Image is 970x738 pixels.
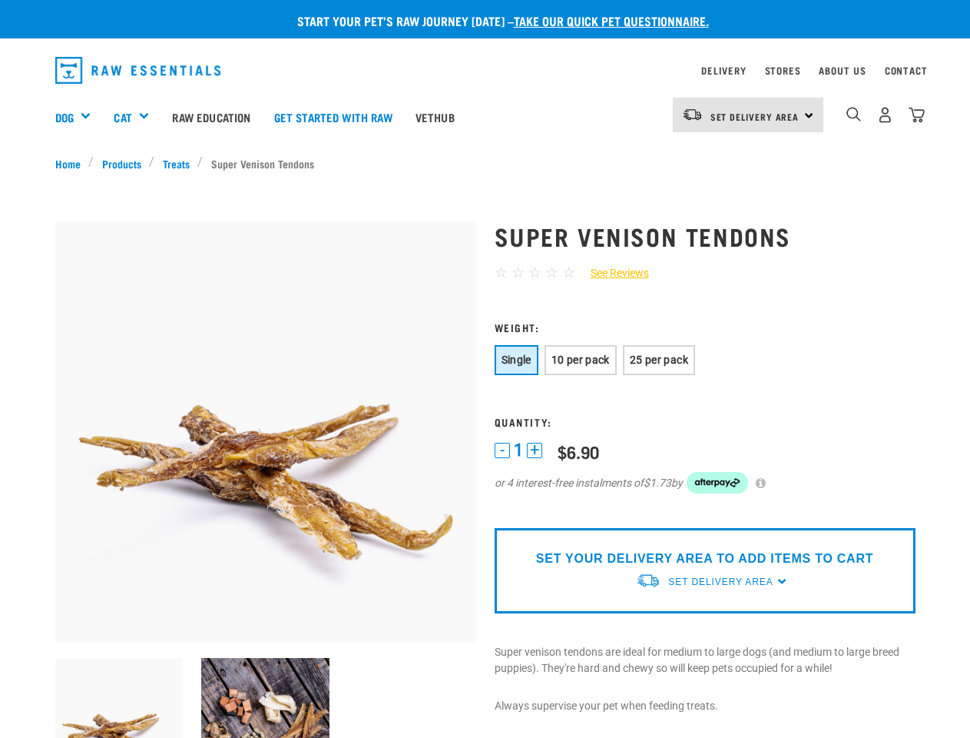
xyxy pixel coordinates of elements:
span: ☆ [528,264,541,281]
a: Stores [765,68,801,73]
a: About Us [819,68,866,73]
a: Treats [154,155,197,171]
a: Delivery [701,68,746,73]
button: 10 per pack [545,345,617,375]
button: Single [495,345,538,375]
p: Super venison tendons are ideal for medium to large dogs (and medium to large breed puppies). The... [495,644,915,676]
button: - [495,443,510,458]
img: Raw Essentials Logo [55,57,221,84]
span: ☆ [545,264,558,281]
span: 10 per pack [551,354,610,366]
a: Vethub [404,86,466,148]
nav: breadcrumbs [55,155,915,171]
span: 1 [514,442,523,458]
a: Products [94,155,149,171]
img: home-icon-1@2x.png [846,107,861,121]
p: SET YOUR DELIVERY AREA TO ADD ITEMS TO CART [536,550,873,568]
a: Home [55,155,89,171]
a: Cat [114,108,131,126]
div: $6.90 [558,442,599,461]
img: van-moving.png [682,108,703,121]
h3: Quantity: [495,416,915,427]
button: + [527,443,542,458]
button: 25 per pack [623,345,695,375]
a: See Reviews [575,265,649,281]
a: Raw Education [161,86,262,148]
nav: dropdown navigation [43,51,928,90]
span: Set Delivery Area [668,577,773,587]
a: Dog [55,108,74,126]
span: Set Delivery Area [710,114,800,119]
p: Always supervise your pet when feeding treats. [495,698,915,714]
span: ☆ [562,264,575,281]
img: 1286 Super Tendons 01 [55,221,476,643]
img: van-moving.png [636,573,660,589]
img: home-icon@2x.png [909,107,925,123]
h1: Super Venison Tendons [495,222,915,250]
span: 25 per pack [630,354,688,366]
img: user.png [877,107,893,123]
span: ☆ [511,264,525,281]
div: or 4 interest-free instalments of by [495,472,915,494]
h3: Weight: [495,321,915,333]
span: Single [502,354,531,366]
a: Contact [885,68,928,73]
a: Get started with Raw [263,86,404,148]
span: ☆ [495,264,508,281]
a: take our quick pet questionnaire. [514,17,709,24]
img: Afterpay [687,472,748,494]
span: $1.73 [644,475,671,491]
